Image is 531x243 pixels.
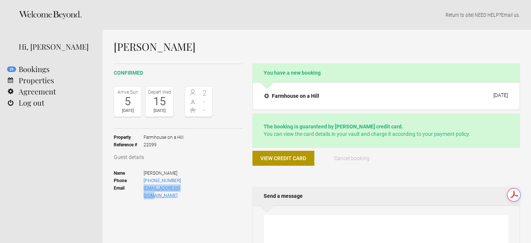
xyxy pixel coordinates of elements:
[446,12,472,18] a: Return to site
[260,155,306,161] span: View credit card
[19,41,91,52] div: Hi, [PERSON_NAME]
[321,151,383,166] button: Cancel booking
[114,41,520,52] h1: [PERSON_NAME]
[199,106,211,114] span: -
[148,88,171,96] div: Depart Wed
[148,107,171,115] div: [DATE]
[114,11,520,19] p: | NEED HELP? .
[144,186,180,198] a: [EMAIL_ADDRESS][DOMAIN_NAME]
[199,98,211,105] span: -
[252,187,520,205] h2: Send a message
[501,12,519,18] a: Email us
[199,89,211,97] span: 2
[114,184,144,199] strong: Email
[114,69,242,77] h2: confirmed
[493,92,508,98] div: [DATE]
[252,151,314,166] button: View credit card
[334,155,370,161] span: Cancel booking
[144,178,181,183] a: [PHONE_NUMBER]
[258,88,514,104] button: Farmhouse on a Hill [DATE]
[144,141,183,149] span: 22099
[116,96,139,107] div: 5
[114,134,144,141] strong: Property
[144,134,183,141] span: Farmhouse on a Hill
[264,123,509,138] p: You can view the card details in your vault and charge it according to your payment policy.
[116,107,139,115] div: [DATE]
[144,169,213,177] span: [PERSON_NAME]
[114,177,144,184] strong: Phone
[264,92,319,100] h4: Farmhouse on a Hill
[252,63,520,82] h2: You have a new booking
[114,153,242,161] h3: Guest details
[7,66,16,72] flynt-notification-badge: 29
[114,141,144,149] strong: Reference #
[148,96,171,107] div: 15
[116,88,139,96] div: Arrive Sun
[114,169,144,177] strong: Name
[264,124,403,130] strong: The booking is guaranteed by [PERSON_NAME] credit card.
